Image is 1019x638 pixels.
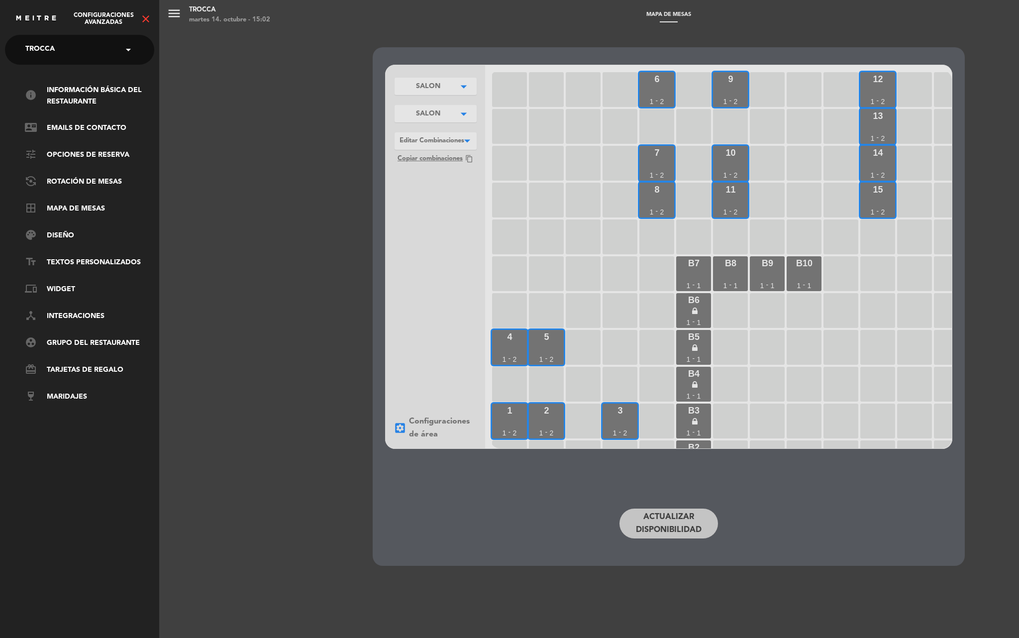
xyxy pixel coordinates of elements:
[25,310,37,321] i: device_hub
[25,229,37,241] i: palette
[25,89,37,101] i: info
[25,230,154,242] a: Diseño
[25,284,154,296] a: Widget
[25,176,154,188] a: Rotación de Mesas
[67,12,140,26] span: Configuraciones avanzadas
[25,39,55,60] span: Trocca
[25,175,37,187] i: flip_camera_android
[25,256,37,268] i: text_fields
[25,364,154,376] a: Tarjetas de regalo
[25,122,154,134] a: Emails de Contacto
[25,149,154,161] a: Opciones de reserva
[25,148,37,160] i: tune
[25,203,154,215] a: Mapa de mesas
[25,336,37,348] i: group_work
[25,311,154,322] a: Integraciones
[25,390,37,402] i: wine_bar
[15,15,57,22] img: MEITRE
[25,337,154,349] a: Grupo del restaurante
[25,202,37,214] i: border_all
[25,121,37,133] i: contact_mail
[25,85,154,107] a: Información básica del restaurante
[25,363,37,375] i: card_giftcard
[25,391,154,403] a: Maridajes
[140,13,152,25] i: close
[25,257,154,269] a: Textos Personalizados
[25,283,37,295] i: phonelink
